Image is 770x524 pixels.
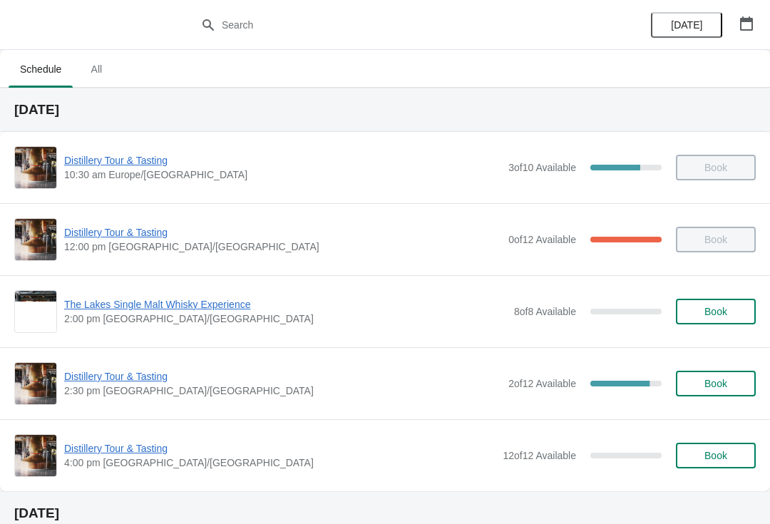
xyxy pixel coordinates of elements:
[221,12,577,38] input: Search
[64,168,501,182] span: 10:30 am Europe/[GEOGRAPHIC_DATA]
[78,56,114,82] span: All
[704,378,727,389] span: Book
[508,162,576,173] span: 3 of 10 Available
[651,12,722,38] button: [DATE]
[64,312,507,326] span: 2:00 pm [GEOGRAPHIC_DATA]/[GEOGRAPHIC_DATA]
[15,147,56,188] img: Distillery Tour & Tasting | | 10:30 am Europe/London
[14,103,756,117] h2: [DATE]
[9,56,73,82] span: Schedule
[671,19,702,31] span: [DATE]
[508,378,576,389] span: 2 of 12 Available
[15,363,56,404] img: Distillery Tour & Tasting | | 2:30 pm Europe/London
[64,240,501,254] span: 12:00 pm [GEOGRAPHIC_DATA]/[GEOGRAPHIC_DATA]
[15,435,56,476] img: Distillery Tour & Tasting | | 4:00 pm Europe/London
[64,384,501,398] span: 2:30 pm [GEOGRAPHIC_DATA]/[GEOGRAPHIC_DATA]
[15,291,56,332] img: The Lakes Single Malt Whisky Experience | | 2:00 pm Europe/London
[64,369,501,384] span: Distillery Tour & Tasting
[503,450,576,461] span: 12 of 12 Available
[64,153,501,168] span: Distillery Tour & Tasting
[64,456,496,470] span: 4:00 pm [GEOGRAPHIC_DATA]/[GEOGRAPHIC_DATA]
[14,506,756,520] h2: [DATE]
[64,297,507,312] span: The Lakes Single Malt Whisky Experience
[64,441,496,456] span: Distillery Tour & Tasting
[676,443,756,468] button: Book
[704,450,727,461] span: Book
[514,306,576,317] span: 8 of 8 Available
[704,306,727,317] span: Book
[676,371,756,396] button: Book
[64,225,501,240] span: Distillery Tour & Tasting
[676,299,756,324] button: Book
[15,219,56,260] img: Distillery Tour & Tasting | | 12:00 pm Europe/London
[508,234,576,245] span: 0 of 12 Available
